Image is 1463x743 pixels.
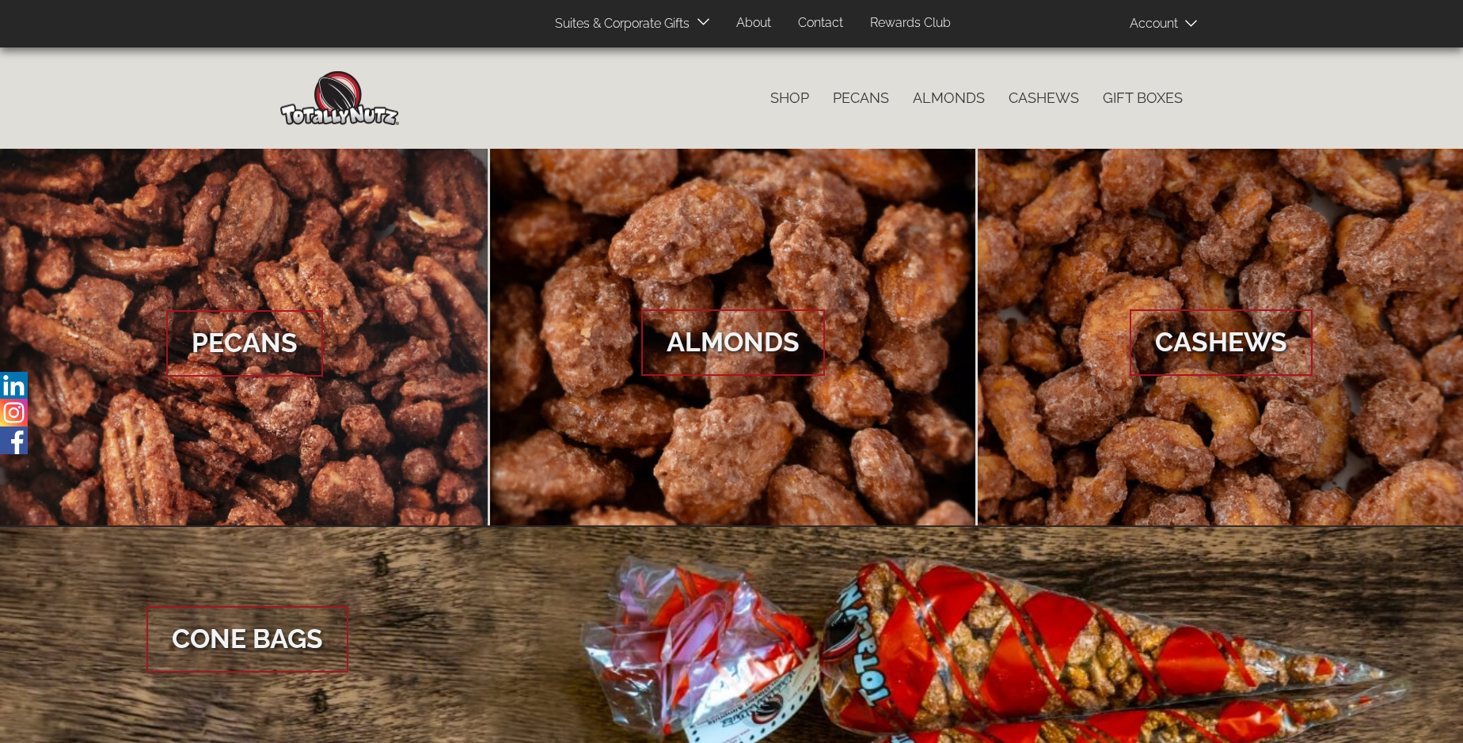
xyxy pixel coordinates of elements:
[997,82,1091,115] a: Cashews
[490,149,976,527] a: Almonds
[901,82,997,115] a: Almonds
[166,310,323,377] span: Pecans
[1091,82,1195,115] a: Gift Boxes
[786,8,855,39] a: Contact
[543,9,694,40] a: Suites & Corporate Gifts
[758,82,821,115] a: Shop
[821,82,901,115] a: Pecans
[1130,309,1313,376] span: Cashews
[146,606,348,673] span: Cone Bags
[641,309,825,376] span: Almonds
[724,8,783,39] a: About
[858,8,963,39] a: Rewards Club
[280,71,399,125] img: Home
